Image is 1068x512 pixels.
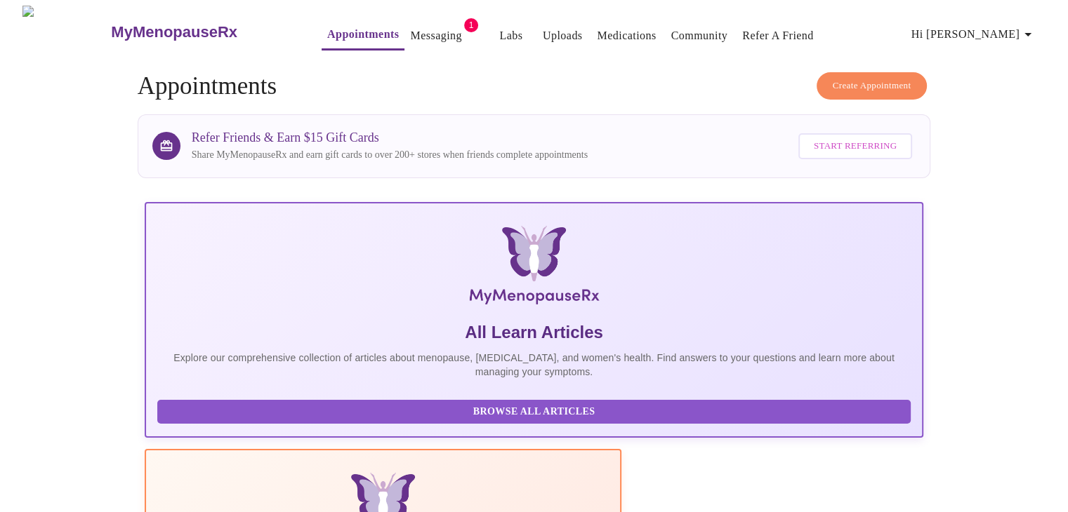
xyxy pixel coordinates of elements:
[157,405,915,417] a: Browse All Articles
[591,22,661,50] button: Medications
[906,20,1042,48] button: Hi [PERSON_NAME]
[817,72,928,100] button: Create Appointment
[192,148,588,162] p: Share MyMenopauseRx and earn gift cards to over 200+ stores when friends complete appointments
[742,26,814,46] a: Refer a Friend
[110,8,294,57] a: MyMenopauseRx
[543,26,583,46] a: Uploads
[499,26,522,46] a: Labs
[537,22,588,50] button: Uploads
[322,20,404,50] button: Appointments
[157,321,911,344] h5: All Learn Articles
[404,22,467,50] button: Messaging
[795,126,916,166] a: Start Referring
[911,25,1036,44] span: Hi [PERSON_NAME]
[111,23,237,41] h3: MyMenopauseRx
[666,22,734,50] button: Community
[597,26,656,46] a: Medications
[157,351,911,379] p: Explore our comprehensive collection of articles about menopause, [MEDICAL_DATA], and women's hea...
[157,400,911,424] button: Browse All Articles
[833,78,911,94] span: Create Appointment
[814,138,897,154] span: Start Referring
[737,22,819,50] button: Refer a Friend
[464,18,478,32] span: 1
[192,130,588,145] h3: Refer Friends & Earn $15 Gift Cards
[798,133,912,159] button: Start Referring
[671,26,728,46] a: Community
[489,22,534,50] button: Labs
[327,25,399,44] a: Appointments
[274,226,793,310] img: MyMenopauseRx Logo
[22,6,110,58] img: MyMenopauseRx Logo
[171,403,897,421] span: Browse All Articles
[410,26,461,46] a: Messaging
[138,72,931,100] h4: Appointments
